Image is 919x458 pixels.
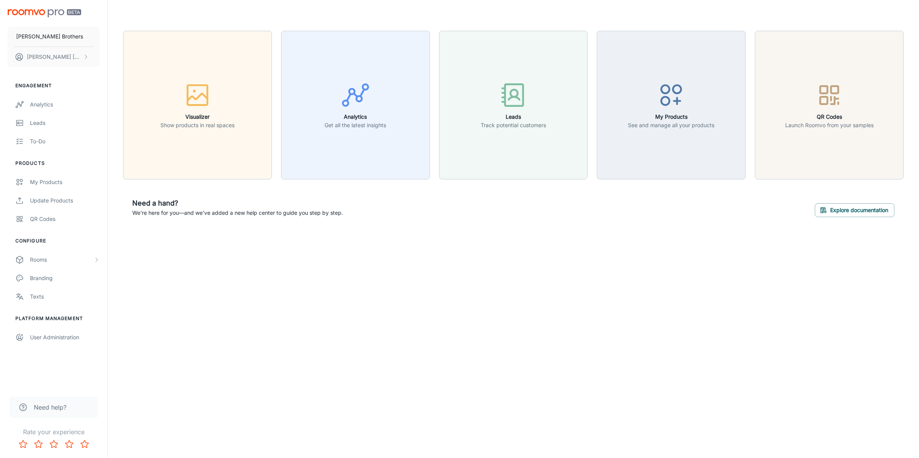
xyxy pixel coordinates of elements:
p: See and manage all your products [628,121,714,129]
p: Track potential customers [481,121,546,129]
button: VisualizerShow products in real spaces [123,31,272,179]
a: Explore documentation [815,206,894,213]
button: LeadsTrack potential customers [439,31,588,179]
a: My ProductsSee and manage all your products [597,101,746,108]
div: QR Codes [30,215,100,223]
a: QR CodesLaunch Roomvo from your samples [755,101,904,108]
h6: My Products [628,113,714,121]
div: Analytics [30,100,100,109]
p: Launch Roomvo from your samples [785,121,874,129]
button: [PERSON_NAME] Brothers [8,27,100,46]
h6: Analytics [325,113,386,121]
h6: Leads [481,113,546,121]
button: QR CodesLaunch Roomvo from your samples [755,31,904,179]
a: AnalyticsGet all the latest insights [281,101,430,108]
a: LeadsTrack potential customers [439,101,588,108]
h6: Need a hand? [132,198,343,209]
button: [PERSON_NAME] [PERSON_NAME] [8,47,100,67]
p: Get all the latest insights [325,121,386,129]
p: [PERSON_NAME] Brothers [16,32,83,41]
div: To-do [30,137,100,146]
p: We're here for you—and we've added a new help center to guide you step by step. [132,209,343,217]
div: Rooms [30,256,93,264]
h6: Visualizer [160,113,235,121]
button: My ProductsSee and manage all your products [597,31,746,179]
h6: QR Codes [785,113,874,121]
div: My Products [30,178,100,186]
p: Show products in real spaces [160,121,235,129]
img: Roomvo PRO Beta [8,9,81,17]
div: Leads [30,119,100,127]
p: [PERSON_NAME] [PERSON_NAME] [27,53,81,61]
div: Update Products [30,196,100,205]
button: Explore documentation [815,203,894,217]
button: AnalyticsGet all the latest insights [281,31,430,179]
